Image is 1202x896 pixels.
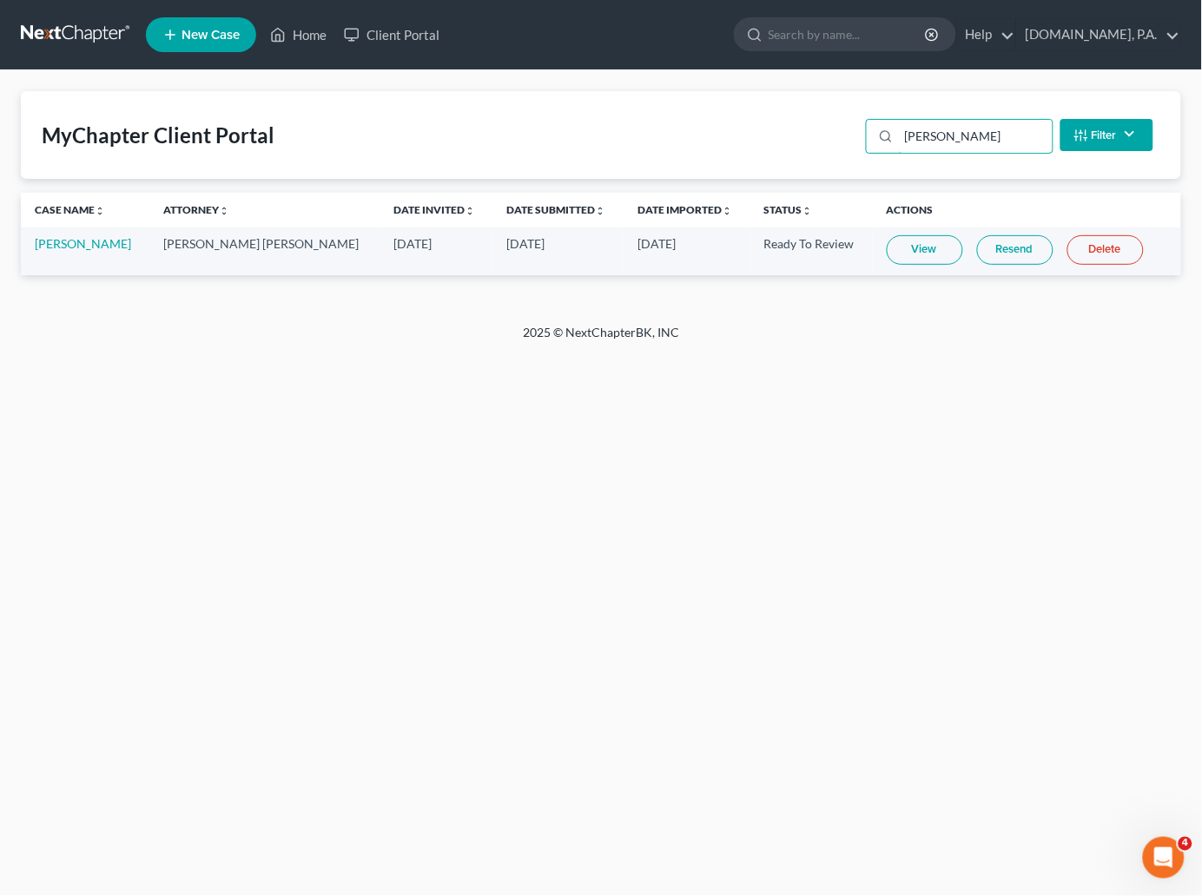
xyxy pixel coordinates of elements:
a: Date Invitedunfold_more [393,203,475,216]
a: Case Nameunfold_more [35,203,105,216]
a: Home [261,19,335,50]
a: Attorneyunfold_more [163,203,229,216]
a: Help [957,19,1015,50]
input: Search by name... [769,18,928,50]
span: [DATE] [506,236,545,251]
a: [DOMAIN_NAME], P.A. [1017,19,1180,50]
a: Delete [1067,235,1144,265]
a: Date Submittedunfold_more [506,203,605,216]
i: unfold_more [802,206,813,216]
a: [PERSON_NAME] [35,236,131,251]
i: unfold_more [595,206,605,216]
i: unfold_more [465,206,475,216]
div: 2025 © NextChapterBK, INC [106,324,1096,355]
a: View [887,235,963,265]
span: 4 [1179,837,1192,851]
a: Date Importedunfold_more [637,203,732,216]
button: Filter [1060,119,1153,151]
i: unfold_more [219,206,229,216]
i: unfold_more [95,206,105,216]
th: Actions [873,193,1181,227]
span: New Case [182,29,240,42]
a: Resend [977,235,1053,265]
span: [DATE] [637,236,676,251]
div: MyChapter Client Portal [42,122,274,149]
td: [PERSON_NAME] [PERSON_NAME] [149,227,380,275]
i: unfold_more [722,206,732,216]
a: Client Portal [335,19,448,50]
span: [DATE] [393,236,432,251]
a: Statusunfold_more [764,203,813,216]
iframe: Intercom live chat [1143,837,1185,879]
input: Search... [899,120,1053,153]
td: Ready To Review [750,227,873,275]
